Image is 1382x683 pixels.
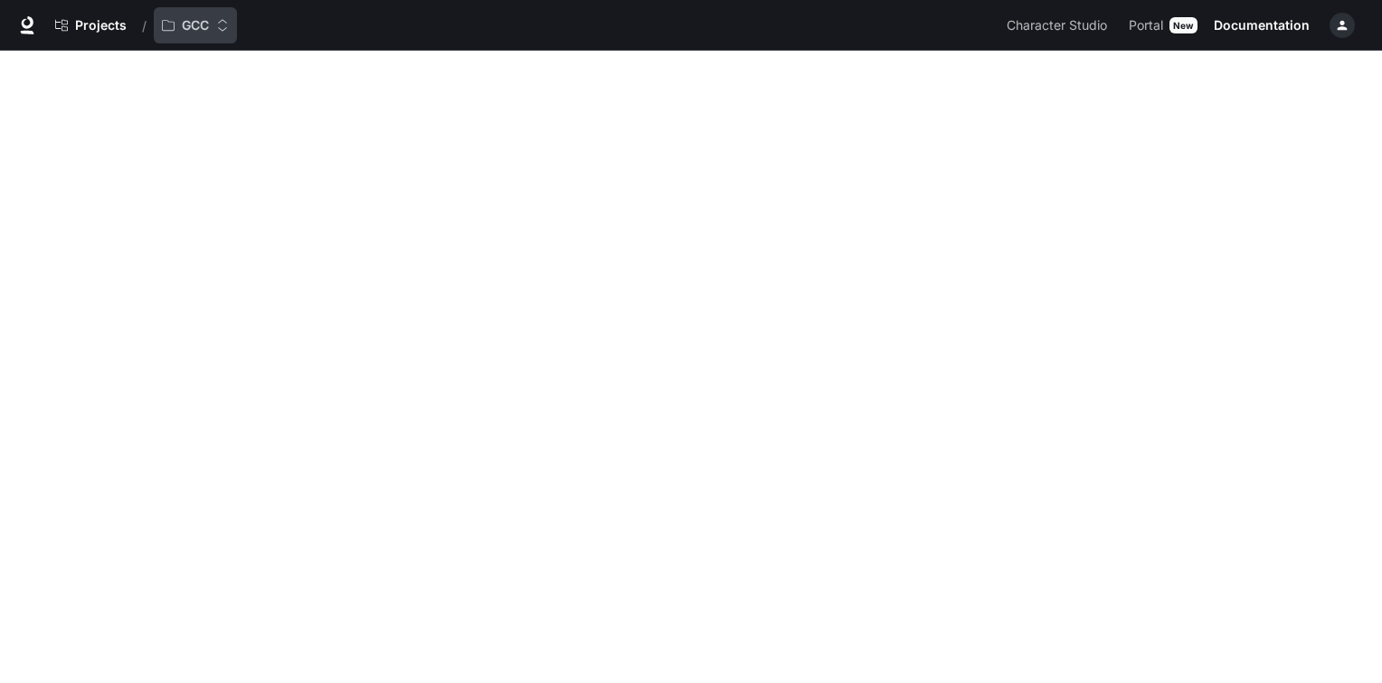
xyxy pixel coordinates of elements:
span: Portal [1129,14,1163,37]
span: Character Studio [1007,14,1107,37]
a: PortalNew [1122,7,1205,43]
button: Open workspace menu [154,7,237,43]
p: GCC [182,18,209,33]
span: Projects [75,18,127,33]
a: Documentation [1207,7,1317,43]
div: New [1169,17,1197,33]
div: / [135,16,154,35]
a: Character Studio [999,7,1120,43]
span: Documentation [1214,14,1310,37]
a: Go to projects [47,7,135,43]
